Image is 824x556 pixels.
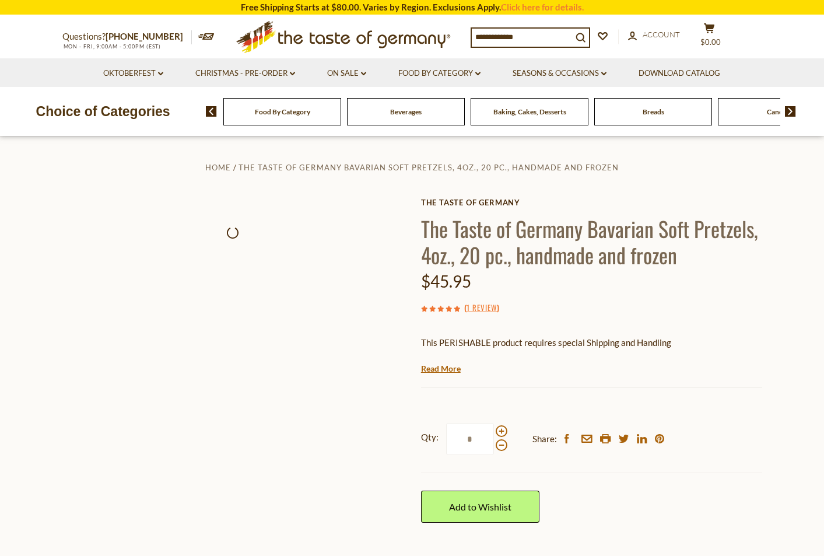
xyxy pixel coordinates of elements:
[206,106,217,117] img: previous arrow
[421,491,539,523] a: Add to Wishlist
[446,423,494,455] input: Qty:
[493,107,566,116] a: Baking, Cakes, Desserts
[628,29,680,41] a: Account
[421,215,762,268] h1: The Taste of Germany Bavarian Soft Pretzels, 4oz., 20 pc., handmade and frozen
[421,271,471,291] span: $45.95
[700,37,721,47] span: $0.00
[62,43,162,50] span: MON - FRI, 9:00AM - 5:00PM (EST)
[205,163,231,172] a: Home
[464,302,499,313] span: ( )
[106,31,183,41] a: [PHONE_NUMBER]
[639,67,720,80] a: Download Catalog
[643,107,664,116] a: Breads
[327,67,366,80] a: On Sale
[692,23,727,52] button: $0.00
[62,29,192,44] p: Questions?
[421,430,439,445] strong: Qty:
[501,2,584,12] a: Click here for details.
[390,107,422,116] a: Beverages
[421,363,461,375] a: Read More
[467,302,497,314] a: 1 Review
[643,30,680,39] span: Account
[513,67,606,80] a: Seasons & Occasions
[767,107,787,116] a: Candy
[432,359,762,373] li: We will ship this product in heat-protective packaging and ice.
[103,67,163,80] a: Oktoberfest
[255,107,310,116] a: Food By Category
[239,163,618,172] a: The Taste of Germany Bavarian Soft Pretzels, 4oz., 20 pc., handmade and frozen
[421,198,762,207] a: The Taste of Germany
[421,335,762,350] p: This PERISHABLE product requires special Shipping and Handling
[785,106,796,117] img: next arrow
[532,432,557,446] span: Share:
[195,67,295,80] a: Christmas - PRE-ORDER
[398,67,481,80] a: Food By Category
